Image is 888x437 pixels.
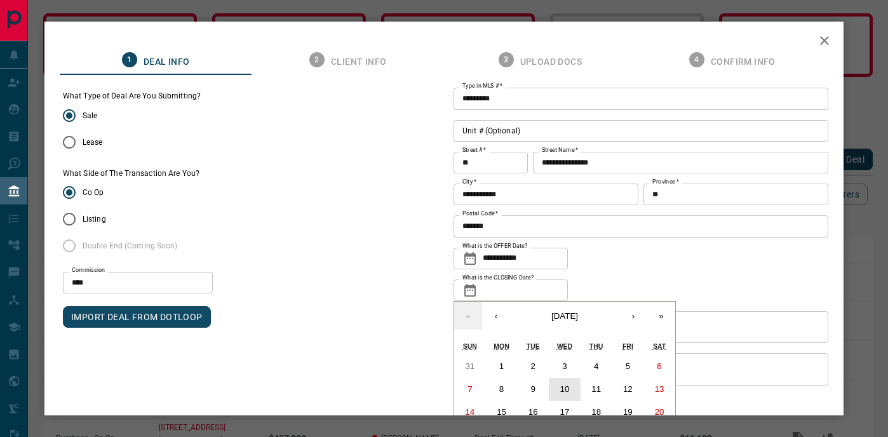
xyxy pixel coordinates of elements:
[517,401,549,424] button: September 16, 2025
[127,55,131,64] text: 1
[499,361,504,371] abbr: September 1, 2025
[465,407,474,417] abbr: September 14, 2025
[494,342,509,350] abbr: Monday
[83,137,103,148] span: Lease
[531,361,535,371] abbr: September 2, 2025
[623,384,633,394] abbr: September 12, 2025
[486,401,518,424] button: September 15, 2025
[454,378,486,401] button: September 7, 2025
[482,302,510,330] button: ‹
[589,342,603,350] abbr: Thursday
[463,342,477,350] abbr: Sunday
[517,355,549,378] button: September 2, 2025
[454,302,482,330] button: «
[462,274,534,282] label: What is the CLOSING Date?
[643,401,675,424] button: September 20, 2025
[517,378,549,401] button: September 9, 2025
[83,187,104,198] span: Co Op
[549,401,581,424] button: September 17, 2025
[562,361,567,371] abbr: September 3, 2025
[497,407,506,417] abbr: September 15, 2025
[551,311,578,321] span: [DATE]
[510,302,619,330] button: [DATE]
[591,384,601,394] abbr: September 11, 2025
[63,168,199,179] label: What Side of The Transaction Are You?
[581,401,612,424] button: September 18, 2025
[462,210,498,218] label: Postal Code
[652,178,678,186] label: Province
[612,401,644,424] button: September 19, 2025
[626,361,630,371] abbr: September 5, 2025
[623,407,633,417] abbr: September 19, 2025
[465,361,474,371] abbr: August 31, 2025
[643,378,675,401] button: September 13, 2025
[462,146,486,154] label: Street #
[531,384,535,394] abbr: September 9, 2025
[83,240,178,252] span: Double End (Coming Soon)
[581,378,612,401] button: September 11, 2025
[486,355,518,378] button: September 1, 2025
[83,213,106,225] span: Listing
[655,407,664,417] abbr: September 20, 2025
[454,401,486,424] button: September 14, 2025
[653,342,666,350] abbr: Saturday
[643,355,675,378] button: September 6, 2025
[499,384,504,394] abbr: September 8, 2025
[462,178,476,186] label: City
[612,355,644,378] button: September 5, 2025
[528,407,538,417] abbr: September 16, 2025
[557,342,573,350] abbr: Wednesday
[527,342,540,350] abbr: Tuesday
[581,355,612,378] button: September 4, 2025
[462,242,527,250] label: What is the OFFER Date?
[542,146,578,154] label: Street Name
[612,378,644,401] button: September 12, 2025
[144,57,190,68] span: Deal Info
[560,384,570,394] abbr: September 10, 2025
[549,378,581,401] button: September 10, 2025
[655,384,664,394] abbr: September 13, 2025
[486,378,518,401] button: September 8, 2025
[468,384,472,394] abbr: September 7, 2025
[72,266,105,274] label: Commission
[591,407,601,417] abbr: September 18, 2025
[63,306,211,328] button: IMPORT DEAL FROM DOTLOOP
[622,342,633,350] abbr: Friday
[63,91,201,102] legend: What Type of Deal Are You Submitting?
[560,407,570,417] abbr: September 17, 2025
[619,302,647,330] button: ›
[594,361,598,371] abbr: September 4, 2025
[549,355,581,378] button: September 3, 2025
[83,110,97,121] span: Sale
[657,361,661,371] abbr: September 6, 2025
[647,302,675,330] button: »
[454,355,486,378] button: August 31, 2025
[462,82,502,90] label: Type in MLS #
